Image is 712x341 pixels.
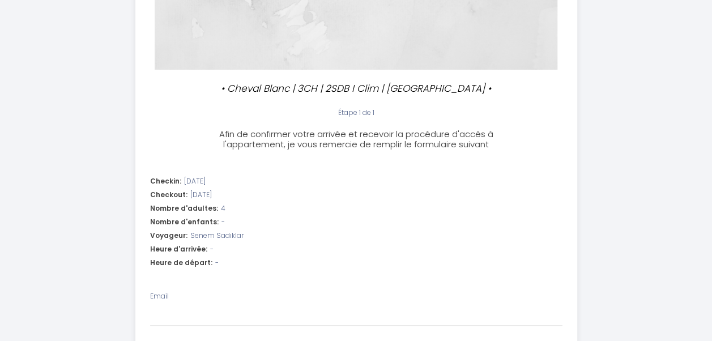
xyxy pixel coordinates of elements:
[150,291,169,302] label: Email
[221,203,225,214] span: 4
[150,203,218,214] span: Nombre d'adultes:
[150,176,181,187] span: Checkin:
[184,176,206,187] span: [DATE]
[210,244,214,255] span: -
[150,244,207,255] span: Heure d'arrivée:
[190,190,212,201] span: [DATE]
[150,190,187,201] span: Checkout:
[215,258,219,268] span: -
[190,231,244,241] span: Senem Sadıklar
[150,258,212,268] span: Heure de départ:
[150,231,187,241] span: Voyageur:
[150,217,219,228] span: Nombre d'enfants:
[221,217,225,228] span: -
[338,108,374,117] span: Étape 1 de 1
[216,81,495,96] p: • Cheval Blanc | 3CH | 2SDB I Clim | [GEOGRAPHIC_DATA] •
[219,128,493,150] span: Afin de confirmer votre arrivée et recevoir la procédure d'accès à l'appartement, je vous remerci...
